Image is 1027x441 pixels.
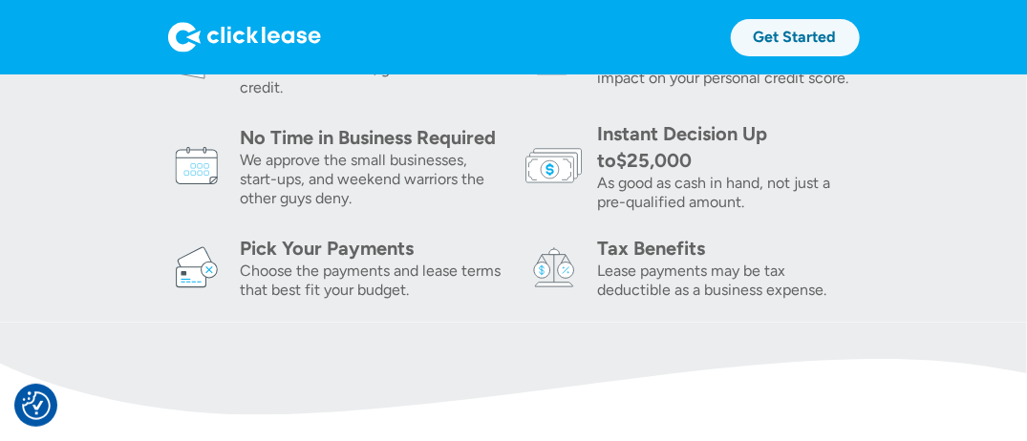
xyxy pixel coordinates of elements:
[525,137,583,195] img: money icon
[168,22,321,52] img: Logo
[617,149,693,172] div: $25,000
[241,262,503,300] div: Choose the payments and lease terms that best fit your budget.
[168,137,225,195] img: calendar icon
[168,239,225,296] img: card icon
[598,262,860,300] div: Lease payments may be tax deductible as a business expense.
[241,235,503,262] div: Pick Your Payments
[241,151,503,208] div: We approve the small businesses, start-ups, and weekend warriors the other guys deny.
[598,235,860,262] div: Tax Benefits
[598,174,860,212] div: As good as cash in hand, not just a pre-qualified amount.
[598,122,768,172] div: Instant Decision Up to
[731,19,860,56] a: Get Started
[22,391,51,420] button: Consent Preferences
[525,239,583,296] img: tax icon
[22,391,51,420] img: Revisit consent button
[241,124,503,151] div: No Time in Business Required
